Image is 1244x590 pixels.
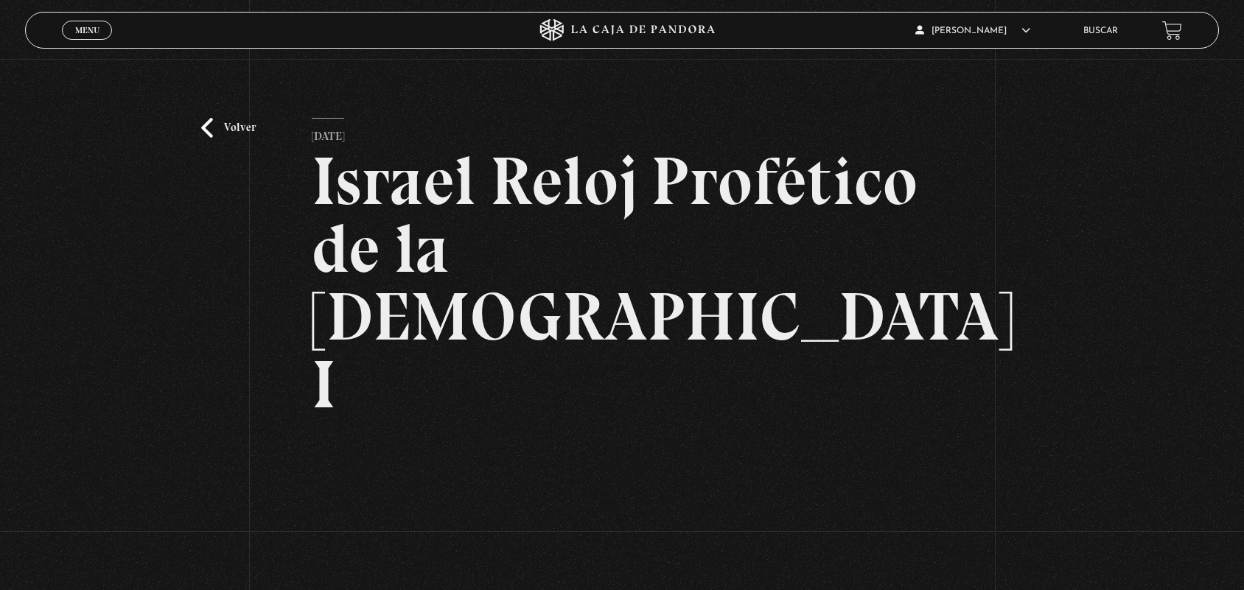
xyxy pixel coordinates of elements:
[201,118,256,138] a: Volver
[70,38,105,49] span: Cerrar
[75,26,99,35] span: Menu
[1083,27,1118,35] a: Buscar
[312,147,933,418] h2: Israel Reloj Profético de la [DEMOGRAPHIC_DATA] I
[1162,21,1182,41] a: View your shopping cart
[312,118,344,147] p: [DATE]
[915,27,1030,35] span: [PERSON_NAME]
